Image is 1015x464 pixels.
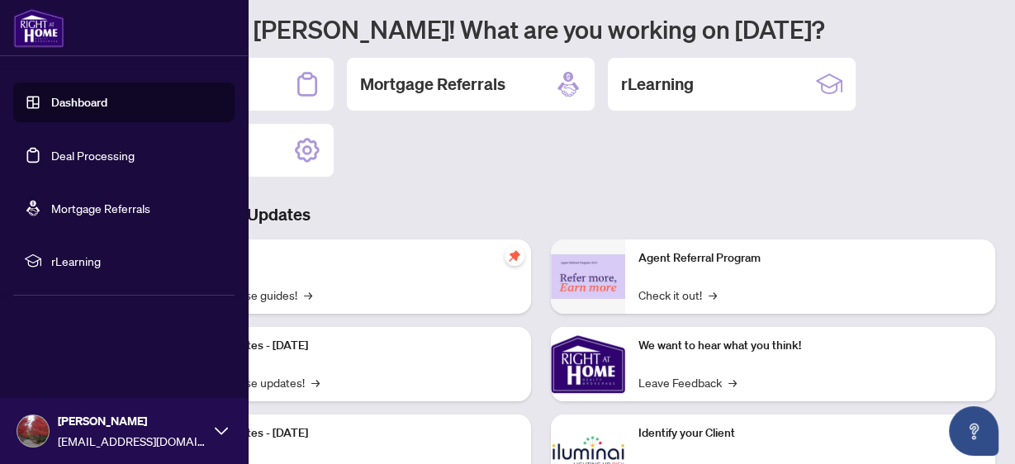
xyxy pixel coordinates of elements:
[360,73,505,96] h2: Mortgage Referrals
[311,373,320,391] span: →
[551,254,625,300] img: Agent Referral Program
[304,286,312,304] span: →
[51,95,107,110] a: Dashboard
[709,286,717,304] span: →
[638,249,983,268] p: Agent Referral Program
[13,8,64,48] img: logo
[51,148,135,163] a: Deal Processing
[728,373,737,391] span: →
[949,406,998,456] button: Open asap
[638,286,717,304] a: Check it out!→
[58,432,206,450] span: [EMAIL_ADDRESS][DOMAIN_NAME]
[638,337,983,355] p: We want to hear what you think!
[638,373,737,391] a: Leave Feedback→
[17,415,49,447] img: Profile Icon
[173,337,518,355] p: Platform Updates - [DATE]
[173,249,518,268] p: Self-Help
[505,246,524,266] span: pushpin
[51,201,150,215] a: Mortgage Referrals
[86,13,995,45] h1: Welcome back [PERSON_NAME]! What are you working on [DATE]?
[86,203,995,226] h3: Brokerage & Industry Updates
[551,327,625,401] img: We want to hear what you think!
[51,252,223,270] span: rLearning
[621,73,694,96] h2: rLearning
[58,412,206,430] span: [PERSON_NAME]
[638,424,983,443] p: Identify your Client
[173,424,518,443] p: Platform Updates - [DATE]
